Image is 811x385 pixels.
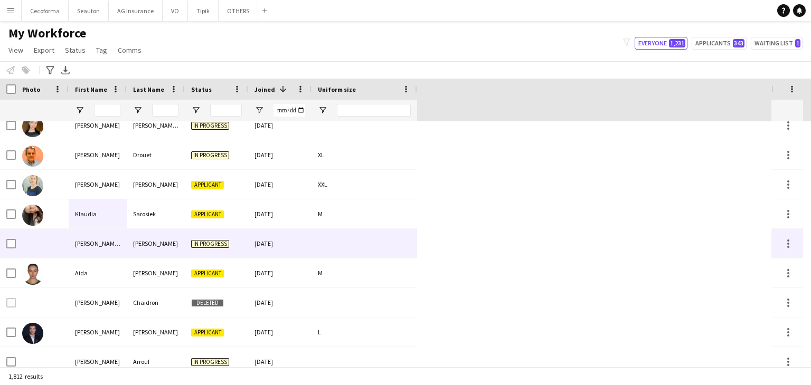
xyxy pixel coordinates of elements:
[22,205,43,226] img: Klaudia Sarosiek
[69,258,127,287] div: Aida
[191,105,201,115] button: Open Filter Menu
[30,43,59,57] a: Export
[751,37,803,50] button: Waiting list1
[248,258,312,287] div: [DATE]
[692,37,747,50] button: Applicants343
[210,104,242,117] input: Status Filter Input
[191,210,224,218] span: Applicant
[127,317,185,346] div: [PERSON_NAME]
[318,328,321,336] span: L
[114,43,146,57] a: Comms
[219,1,258,21] button: OTHERS
[248,140,312,169] div: [DATE]
[61,43,90,57] a: Status
[22,85,40,93] span: Photo
[127,199,185,228] div: Sarosiek
[318,180,327,188] span: XXL
[152,104,178,117] input: Last Name Filter Input
[248,229,312,258] div: [DATE]
[248,288,312,317] div: [DATE]
[22,264,43,285] img: Aida González Arreortua
[22,116,43,137] img: Esther Silva Accioly leite
[274,104,305,117] input: Joined Filter Input
[65,45,86,55] span: Status
[75,85,107,93] span: First Name
[69,1,109,21] button: Seauton
[8,45,23,55] span: View
[127,170,185,199] div: [PERSON_NAME]
[22,323,43,344] img: Ronan Dumas-Labbe
[127,288,185,317] div: Chaidron
[188,1,219,21] button: Tipik
[22,175,43,196] img: Katrina Baker
[318,105,327,115] button: Open Filter Menu
[191,85,212,93] span: Status
[318,269,323,277] span: M
[318,151,324,159] span: XL
[118,45,142,55] span: Comms
[133,105,143,115] button: Open Filter Menu
[59,64,72,76] app-action-btn: Export XLSX
[191,151,229,159] span: In progress
[69,140,127,169] div: [PERSON_NAME]
[795,39,800,47] span: 1
[44,64,56,76] app-action-btn: Advanced filters
[254,85,275,93] span: Joined
[318,85,356,93] span: Uniform size
[6,298,16,307] input: Row Selection is disabled for this row (unchecked)
[34,45,54,55] span: Export
[8,25,86,41] span: My Workforce
[191,181,224,189] span: Applicant
[69,288,127,317] div: [PERSON_NAME]
[127,140,185,169] div: Drouet
[191,358,229,366] span: In progress
[254,105,264,115] button: Open Filter Menu
[733,39,744,47] span: 343
[109,1,163,21] button: AG Insurance
[127,111,185,140] div: [PERSON_NAME] [PERSON_NAME]
[127,229,185,258] div: [PERSON_NAME]
[69,111,127,140] div: [PERSON_NAME]
[94,104,120,117] input: First Name Filter Input
[248,347,312,376] div: [DATE]
[191,329,224,336] span: Applicant
[75,105,84,115] button: Open Filter Menu
[133,85,164,93] span: Last Name
[22,1,69,21] button: Cecoforma
[248,317,312,346] div: [DATE]
[22,146,43,167] img: Georges Drouet
[69,317,127,346] div: [PERSON_NAME]
[191,240,229,248] span: In progress
[248,111,312,140] div: [DATE]
[69,229,127,258] div: [PERSON_NAME] [PERSON_NAME]
[69,199,127,228] div: Klaudia
[669,39,685,47] span: 1,231
[337,104,411,117] input: Uniform size Filter Input
[191,299,224,307] span: Deleted
[127,258,185,287] div: [PERSON_NAME]
[191,122,229,130] span: In progress
[248,170,312,199] div: [DATE]
[92,43,111,57] a: Tag
[635,37,687,50] button: Everyone1,231
[248,199,312,228] div: [DATE]
[191,269,224,277] span: Applicant
[96,45,107,55] span: Tag
[69,170,127,199] div: [PERSON_NAME]
[69,347,127,376] div: [PERSON_NAME]
[4,43,27,57] a: View
[127,347,185,376] div: Arrouf
[163,1,188,21] button: VO
[318,210,323,218] span: M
